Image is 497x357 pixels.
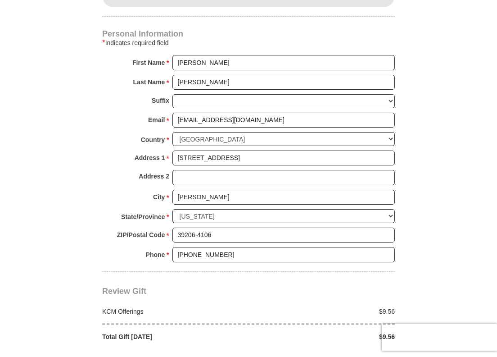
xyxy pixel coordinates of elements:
[152,94,169,107] strong: Suffix
[141,133,165,146] strong: Country
[148,114,165,126] strong: Email
[102,30,395,37] h4: Personal Information
[98,332,249,341] div: Total Gift [DATE]
[102,287,146,296] span: Review Gift
[98,307,249,316] div: KCM Offerings
[102,37,395,48] div: Indicates required field
[135,151,165,164] strong: Address 1
[382,324,497,351] iframe: reCAPTCHA
[153,191,165,203] strong: City
[248,307,400,316] div: $9.56
[248,332,400,341] div: $9.56
[133,76,165,88] strong: Last Name
[139,170,169,183] strong: Address 2
[121,211,165,223] strong: State/Province
[117,229,165,241] strong: ZIP/Postal Code
[132,56,165,69] strong: First Name
[146,248,165,261] strong: Phone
